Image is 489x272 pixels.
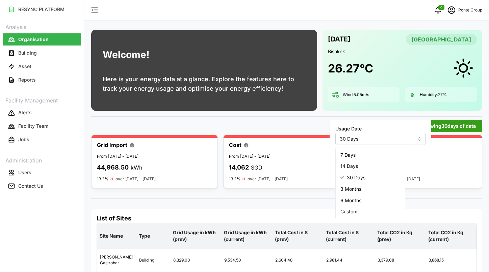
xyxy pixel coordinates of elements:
[440,5,442,10] span: 0
[223,224,271,248] p: Grid Usage in kWh (current)
[375,252,425,269] div: 3,379.08
[340,208,357,215] span: Custom
[137,227,169,245] p: Type
[445,3,458,17] button: schedule
[229,141,241,149] p: Cost
[18,169,31,176] p: Users
[3,33,81,46] button: Organisation
[376,224,424,248] p: Total CO2 in Kg (prev)
[97,153,212,160] p: From [DATE] - [DATE]
[3,120,81,132] button: Facility Team
[248,176,288,182] p: over [DATE] - [DATE]
[103,74,306,93] p: Here is your energy data at a glance. Explore the features here to track your energy usage and op...
[18,63,31,70] p: Asset
[426,252,476,269] div: 3,868.15
[458,7,482,13] p: Ponte Group
[103,48,149,62] h1: Welcome!
[420,92,447,98] p: Humidity: 27 %
[3,107,81,119] button: Alerts
[328,61,373,76] h1: 26.27 °C
[229,153,344,160] p: From [DATE] - [DATE]
[3,133,81,147] a: Jobs
[115,176,156,182] p: over [DATE] - [DATE]
[328,34,351,45] p: [DATE]
[18,77,36,83] p: Reports
[98,227,135,245] p: Site Name
[18,36,49,43] p: Organisation
[3,120,81,133] a: Facility Team
[171,252,221,269] div: 8,329.00
[273,252,323,269] div: 2,604.48
[340,151,356,159] span: 7 Days
[427,224,475,248] p: Total CO2 in Kg (current)
[251,163,262,172] p: SGD
[18,109,32,116] p: Alerts
[3,60,81,72] button: Asset
[416,120,482,132] button: Viewing30days of data
[340,185,361,193] span: 3 Months
[18,6,65,13] p: RESYNC PLATFORM
[97,249,136,271] div: [PERSON_NAME] Gastrobar
[347,174,365,181] span: 30 Days
[324,252,374,269] div: 2,981.44
[229,163,249,173] p: 14,062
[18,136,29,143] p: Jobs
[330,120,431,149] div: Viewing30days of data
[431,3,445,17] button: notifications
[422,120,476,132] span: Viewing 30 days of data
[3,3,81,16] button: RESYNC PLATFORM
[335,133,426,145] input: Select a usage date option
[3,166,81,179] a: Users
[3,134,81,146] button: Jobs
[3,74,81,86] button: Reports
[18,50,37,56] p: Building
[3,46,81,60] a: Building
[229,176,240,182] p: 13.2%
[361,153,477,160] p: From [DATE] - [DATE]
[3,106,81,120] a: Alerts
[3,167,81,179] button: Users
[3,155,81,165] p: Administration
[131,163,142,172] p: kWh
[274,224,322,248] p: Total Cost in $ (prev)
[18,183,43,189] p: Contact Us
[3,47,81,59] button: Building
[97,176,108,182] p: 13.2%
[343,92,369,98] p: Wind: 5.05 m/s
[325,224,373,248] p: Total Cost in $ (current)
[340,197,361,204] span: 6 Months
[18,123,48,129] p: Facility Team
[97,214,477,223] h4: List of Sites
[3,180,81,192] button: Contact Us
[328,48,477,55] p: Bishkek
[335,125,362,132] label: Usage Date
[3,22,81,31] p: Analysis
[3,73,81,87] a: Reports
[172,224,220,248] p: Grid Usage in kWh (prev)
[222,252,272,269] div: 9,534.50
[3,95,81,105] p: Facility Management
[97,141,127,149] p: Grid Import
[97,163,129,173] p: 44,968.50
[412,34,471,44] span: [GEOGRAPHIC_DATA]
[340,162,358,170] span: 14 Days
[136,252,170,269] div: Building
[3,179,81,193] a: Contact Us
